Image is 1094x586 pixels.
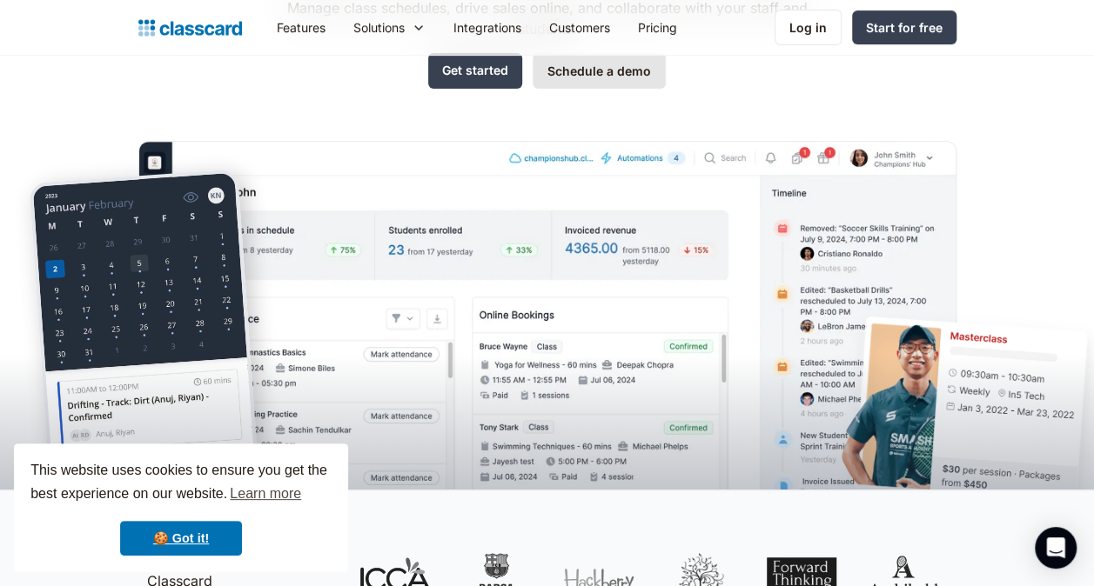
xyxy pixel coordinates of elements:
div: Solutions [353,18,405,37]
a: learn more about cookies [227,481,304,507]
a: Customers [535,8,624,47]
a: Start for free [852,10,956,44]
a: Pricing [624,8,691,47]
a: home [138,16,242,40]
span: This website uses cookies to ensure you get the best experience on our website. [30,460,332,507]
a: Schedule a demo [533,53,666,89]
div: Solutions [339,8,440,47]
div: cookieconsent [14,443,348,572]
a: Log in [775,10,842,45]
a: Features [263,8,339,47]
div: Log in [789,18,827,37]
a: Get started [428,53,522,89]
div: Start for free [866,18,943,37]
a: Integrations [440,8,535,47]
div: Open Intercom Messenger [1035,527,1077,569]
a: dismiss cookie message [120,521,242,556]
